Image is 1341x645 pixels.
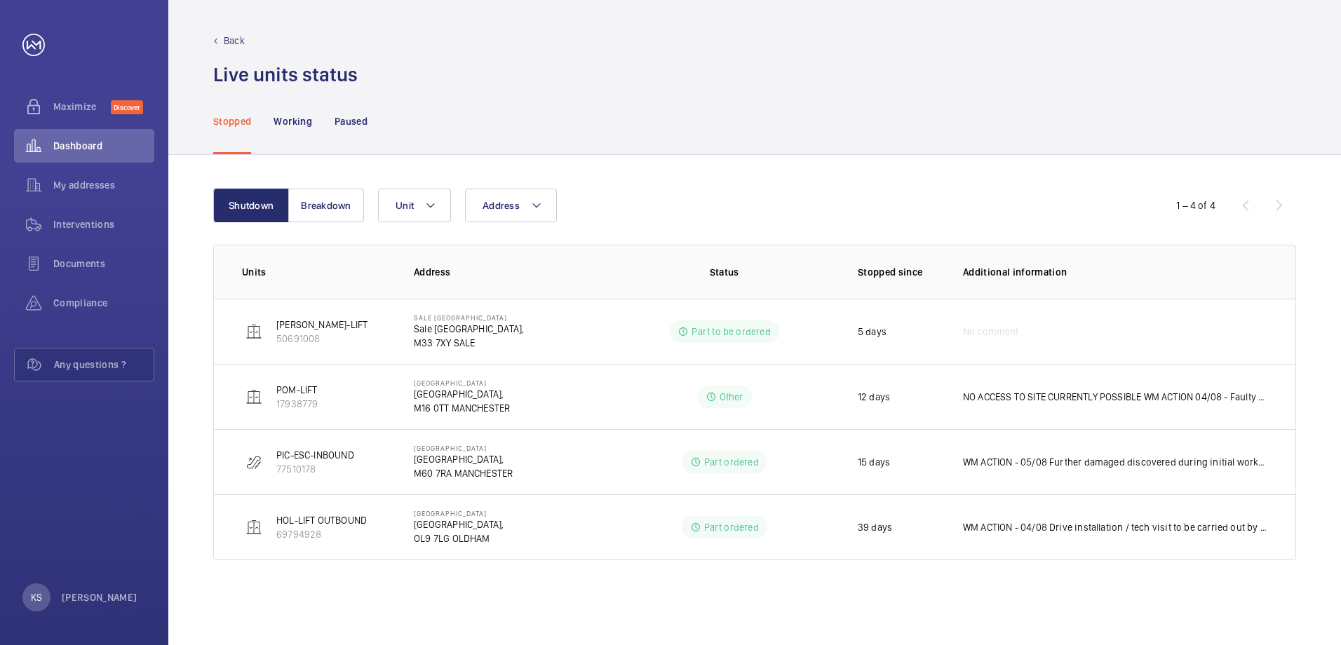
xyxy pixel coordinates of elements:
p: [GEOGRAPHIC_DATA], [414,387,510,401]
p: 12 days [858,390,890,404]
p: Other [720,390,743,404]
span: Any questions ? [54,358,154,372]
p: Part to be ordered [692,325,770,339]
h1: Live units status [213,62,358,88]
img: elevator.svg [245,323,262,340]
span: Interventions [53,217,154,231]
p: KS [31,590,42,604]
p: Sale [GEOGRAPHIC_DATA], [414,322,524,336]
span: Unit [396,200,414,211]
span: Address [483,200,520,211]
button: Unit [378,189,451,222]
p: M33 7XY SALE [414,336,524,350]
p: Stopped since [858,265,941,279]
span: No comment [963,325,1019,339]
p: M16 0TT MANCHESTER [414,401,510,415]
p: PIC-ESC-INBOUND [276,448,354,462]
p: WM ACTION - 04/08 Drive installation / tech visit to be carried out by end of the week [963,520,1267,534]
span: Dashboard [53,139,154,153]
p: WM ACTION - 05/08 Further damaged discovered during initial works. ETA for completion of all work... [963,455,1267,469]
span: My addresses [53,178,154,192]
p: [GEOGRAPHIC_DATA], [414,517,504,531]
p: NO ACCESS TO SITE CURRENTLY POSSIBLE WM ACTION 04/08 - Faulty Board suspected, technical follow u... [963,390,1267,404]
p: [PERSON_NAME] [62,590,137,604]
p: [GEOGRAPHIC_DATA] [414,444,513,452]
p: Units [242,265,391,279]
p: Sale [GEOGRAPHIC_DATA] [414,313,524,322]
span: Maximize [53,100,111,114]
p: Status [623,265,825,279]
p: POM-LIFT [276,383,318,397]
p: [PERSON_NAME]-LIFT [276,318,368,332]
p: 17938779 [276,397,318,411]
p: Back [224,34,245,48]
p: Stopped [213,114,251,128]
p: Additional information [963,265,1267,279]
p: [GEOGRAPHIC_DATA] [414,379,510,387]
span: Compliance [53,296,154,310]
p: 39 days [858,520,892,534]
p: 50691008 [276,332,368,346]
p: 5 days [858,325,887,339]
img: elevator.svg [245,388,262,405]
span: Discover [111,100,143,114]
p: Address [414,265,613,279]
p: M60 7RA MANCHESTER [414,466,513,480]
p: HOL-LIFT OUTBOUND [276,513,367,527]
p: [GEOGRAPHIC_DATA] [414,509,504,517]
p: Working [274,114,311,128]
p: Part ordered [704,520,759,534]
img: escalator.svg [245,454,262,470]
div: 1 – 4 of 4 [1176,198,1215,212]
p: 77510178 [276,462,354,476]
p: 69794928 [276,527,367,541]
p: Part ordered [704,455,759,469]
span: Documents [53,257,154,271]
img: elevator.svg [245,519,262,536]
p: 15 days [858,455,890,469]
p: OL9 7LG OLDHAM [414,531,504,545]
p: Paused [335,114,368,128]
button: Shutdown [213,189,289,222]
button: Address [465,189,557,222]
button: Breakdown [288,189,364,222]
p: [GEOGRAPHIC_DATA], [414,452,513,466]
